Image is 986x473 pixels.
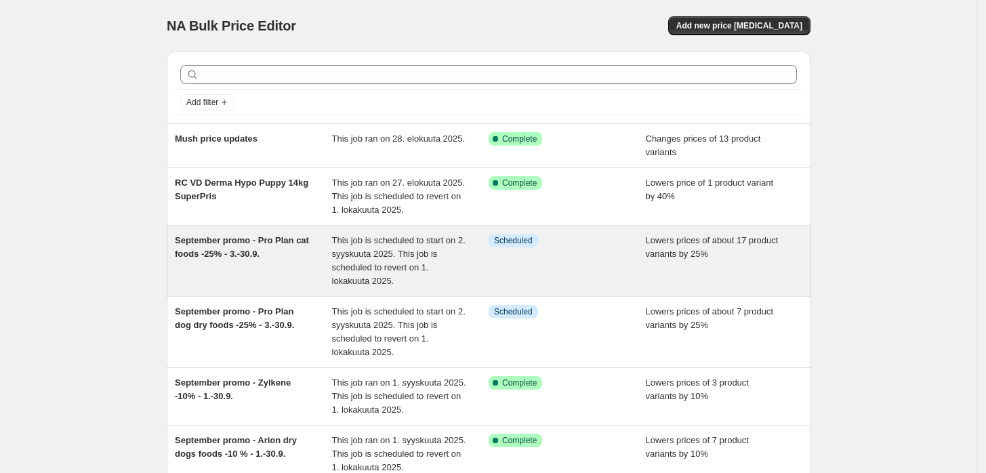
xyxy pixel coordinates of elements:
span: Lowers prices of about 7 product variants by 25% [646,306,774,330]
span: This job is scheduled to start on 2. syyskuuta 2025. This job is scheduled to revert on 1. lokaku... [332,235,466,286]
span: This job ran on 1. syyskuuta 2025. This job is scheduled to revert on 1. lokakuuta 2025. [332,435,466,472]
span: Mush price updates [175,133,258,144]
span: Scheduled [494,306,533,317]
span: September promo - Arion dry dogs foods -10 % - 1.-30.9. [175,435,297,459]
span: September promo - Pro Plan cat foods -25% - 3.-30.9. [175,235,309,259]
span: Complete [502,377,537,388]
span: This job is scheduled to start on 2. syyskuuta 2025. This job is scheduled to revert on 1. lokaku... [332,306,466,357]
span: Lowers price of 1 product variant by 40% [646,178,774,201]
span: Changes prices of 13 product variants [646,133,761,157]
span: This job ran on 27. elokuuta 2025. This job is scheduled to revert on 1. lokakuuta 2025. [332,178,466,215]
span: Lowers prices of about 17 product variants by 25% [646,235,779,259]
span: Complete [502,133,537,144]
span: Lowers prices of 3 product variants by 10% [646,377,749,401]
span: This job ran on 1. syyskuuta 2025. This job is scheduled to revert on 1. lokakuuta 2025. [332,377,466,415]
span: Scheduled [494,235,533,246]
span: Add filter [186,97,218,108]
span: NA Bulk Price Editor [167,18,296,33]
span: September promo - Pro Plan dog dry foods -25% - 3.-30.9. [175,306,294,330]
span: September promo - Zylkene -10% - 1.-30.9. [175,377,291,401]
span: This job ran on 28. elokuuta 2025. [332,133,466,144]
span: Complete [502,178,537,188]
span: RC VD Derma Hypo Puppy 14kg SuperPris [175,178,308,201]
button: Add filter [180,94,234,110]
span: Complete [502,435,537,446]
span: Lowers prices of 7 product variants by 10% [646,435,749,459]
button: Add new price [MEDICAL_DATA] [668,16,810,35]
span: Add new price [MEDICAL_DATA] [676,20,802,31]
